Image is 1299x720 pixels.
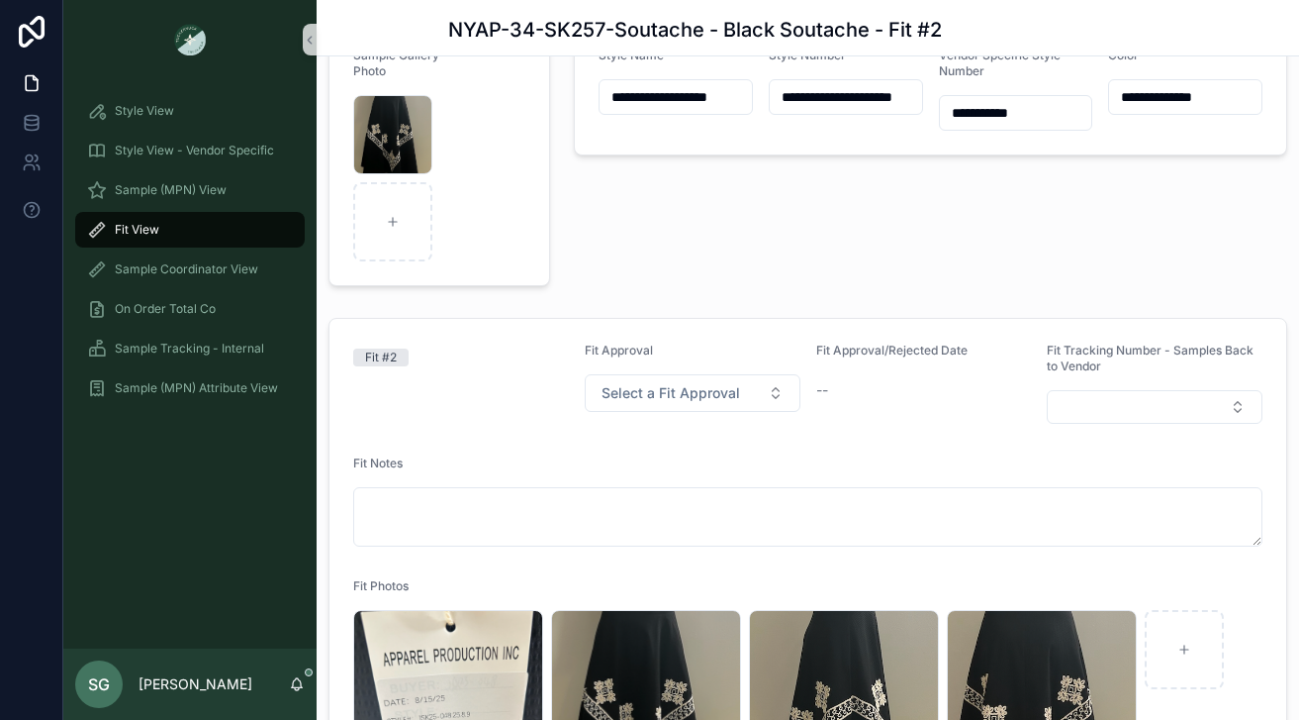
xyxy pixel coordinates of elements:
span: Fit Tracking Number - Samples Back to Vendor [1047,343,1253,373]
span: On Order Total Co [115,301,216,317]
span: Vendor Specific Style Number [939,48,1061,78]
span: SG [88,672,110,696]
span: Fit Approval/Rejected Date [816,343,968,358]
div: Fit #2 [365,349,397,366]
span: Fit View [115,222,159,238]
span: Style View - Vendor Specific [115,143,274,158]
span: -- [816,380,828,400]
a: Sample (MPN) Attribute View [75,370,305,406]
span: Sample (MPN) Attribute View [115,380,278,396]
span: Select a Fit Approval [602,383,740,403]
span: Fit Photos [353,578,409,593]
a: On Order Total Co [75,291,305,327]
span: Sample Gallery Photo [353,48,439,78]
button: Select Button [1047,390,1262,424]
a: Fit View [75,212,305,248]
span: Fit Approval [585,343,653,358]
span: Sample Coordinator View [115,261,258,277]
a: Sample (MPN) View [75,172,305,208]
span: Sample Tracking - Internal [115,341,264,357]
div: scrollable content [63,79,317,432]
h1: NYAP-34-SK257-Soutache - Black Soutache - Fit #2 [448,16,942,44]
a: Style View - Vendor Specific [75,133,305,168]
a: Style View [75,93,305,129]
p: [PERSON_NAME] [139,674,252,694]
button: Select Button [585,374,800,412]
span: Style View [115,103,174,119]
span: Fit Notes [353,456,403,470]
img: App logo [174,24,206,55]
a: Sample Tracking - Internal [75,331,305,366]
span: Sample (MPN) View [115,182,227,198]
a: Sample Coordinator View [75,252,305,287]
